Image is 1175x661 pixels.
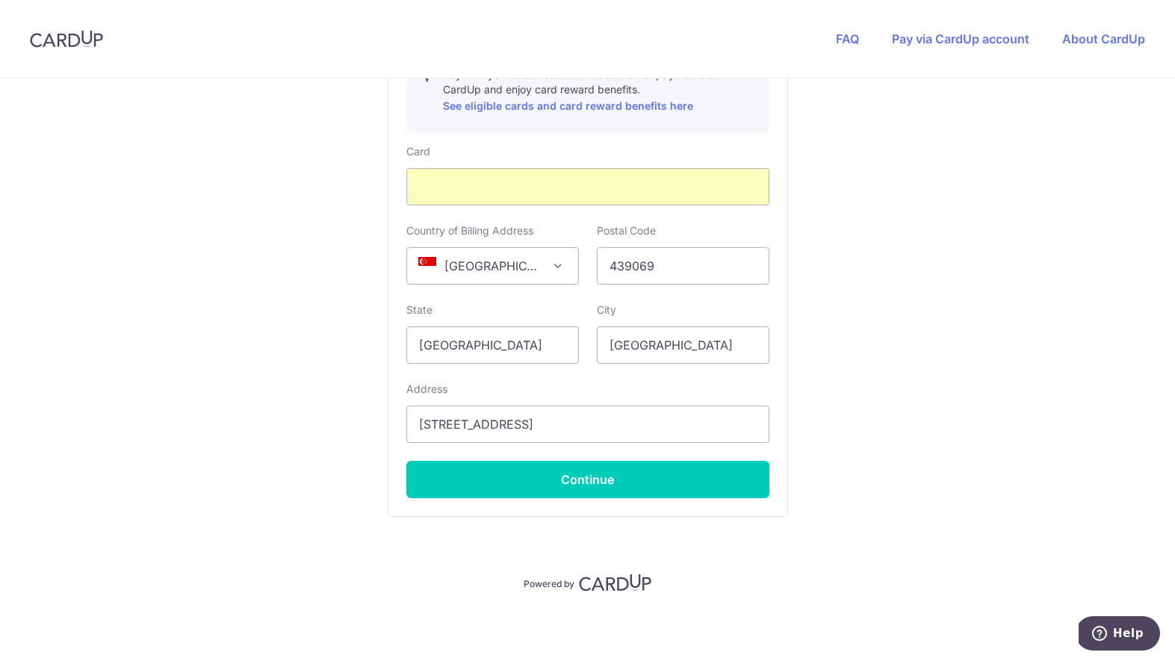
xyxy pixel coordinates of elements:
[579,574,652,592] img: CardUp
[443,67,757,115] p: Pay with your credit card for this and other payments on CardUp and enjoy card reward benefits.
[407,248,578,284] span: Singapore
[406,144,430,159] label: Card
[406,247,579,285] span: Singapore
[419,178,757,196] iframe: Secure card payment input frame
[406,223,533,238] label: Country of Billing Address
[836,31,859,46] a: FAQ
[406,461,769,498] button: Continue
[597,247,769,285] input: Example 123456
[30,30,103,48] img: CardUp
[443,99,693,112] a: See eligible cards and card reward benefits here
[406,382,447,397] label: Address
[406,302,433,317] label: State
[597,302,616,317] label: City
[1062,31,1145,46] a: About CardUp
[892,31,1029,46] a: Pay via CardUp account
[524,575,574,590] p: Powered by
[1079,616,1160,654] iframe: Opens a widget where you can find more information
[597,223,656,238] label: Postal Code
